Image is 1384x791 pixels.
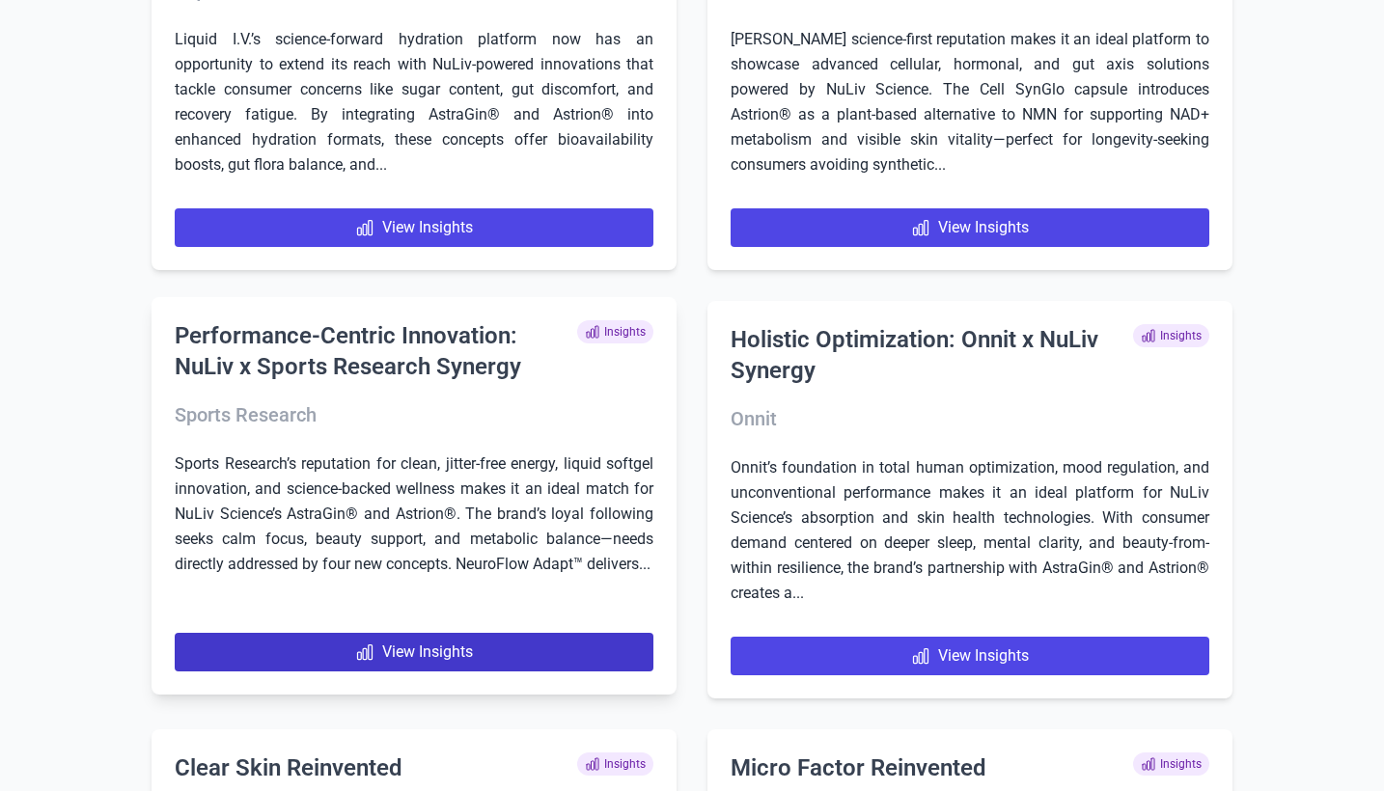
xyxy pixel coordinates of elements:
[175,320,577,382] h2: Performance-Centric Innovation: NuLiv x Sports Research Synergy
[731,637,1209,675] a: View Insights
[731,324,1133,386] h2: Holistic Optimization: Onnit x NuLiv Synergy
[731,455,1209,606] p: Onnit’s foundation in total human optimization, mood regulation, and unconventional performance m...
[577,752,653,776] span: Insights
[175,752,402,783] h2: Clear Skin Reinvented
[175,27,653,177] p: Liquid I.V.’s science-forward hydration platform now has an opportunity to extend its reach with ...
[731,405,1209,432] h3: Onnit
[1133,752,1209,776] span: Insights
[731,27,1209,177] p: [PERSON_NAME] science-first reputation makes it an ideal platform to showcase advanced cellular, ...
[731,208,1209,247] a: View Insights
[577,320,653,343] span: Insights
[175,401,653,428] h3: Sports Research
[175,208,653,247] a: View Insights
[731,752,986,783] h2: Micro Factor Reinvented
[1133,324,1209,347] span: Insights
[175,451,653,602] p: Sports Research’s reputation for clean, jitter-free energy, liquid softgel innovation, and scienc...
[175,633,653,671] a: View Insights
